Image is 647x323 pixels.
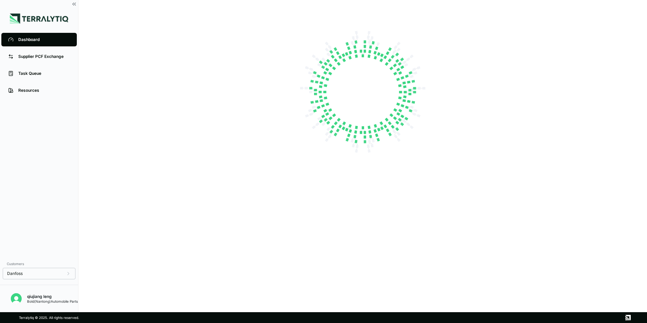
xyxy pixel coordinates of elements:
[18,37,70,42] div: Dashboard
[18,88,70,93] div: Resources
[10,14,68,24] img: Logo
[18,54,70,59] div: Supplier PCF Exchange
[27,299,78,303] div: Bold(Nantong)Automobile Parts
[8,290,24,307] button: Open user button
[7,271,23,276] span: Danfoss
[3,260,75,268] div: Customers
[295,24,430,160] img: Loading
[18,71,70,76] div: Task Queue
[27,294,78,299] div: qiujiang leng
[11,293,22,304] img: qiujiang leng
